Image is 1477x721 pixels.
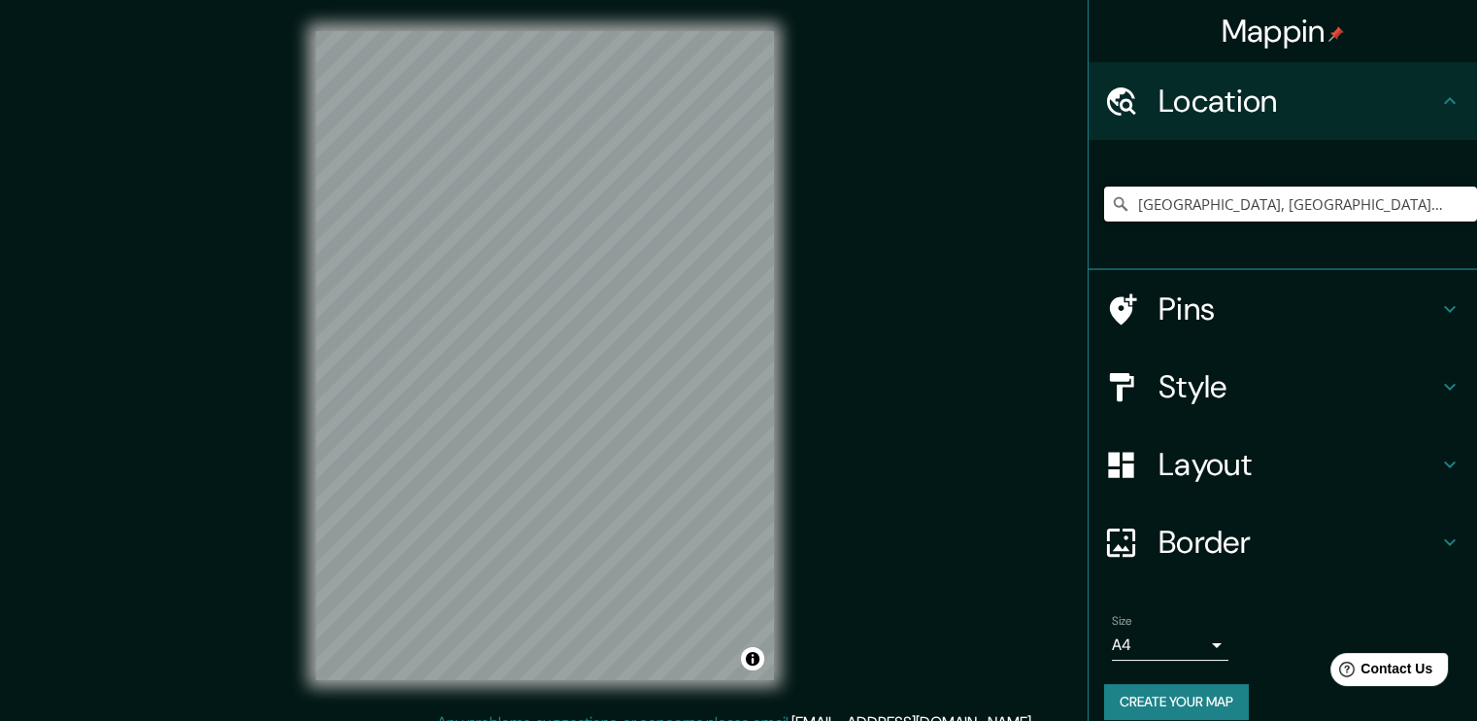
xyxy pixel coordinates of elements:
[1328,26,1344,42] img: pin-icon.png
[1222,12,1345,51] h4: Mappin
[1158,367,1438,406] h4: Style
[1104,187,1477,222] input: Pick your city or area
[1089,426,1477,503] div: Layout
[1089,503,1477,581] div: Border
[1089,348,1477,426] div: Style
[1158,445,1438,484] h4: Layout
[1112,613,1132,630] label: Size
[1089,62,1477,140] div: Location
[1158,82,1438,120] h4: Location
[1112,630,1228,661] div: A4
[316,31,774,680] canvas: Map
[1304,645,1456,700] iframe: Help widget launcher
[1104,684,1249,720] button: Create your map
[1158,290,1438,328] h4: Pins
[1089,270,1477,348] div: Pins
[741,647,764,670] button: Toggle attribution
[1158,523,1438,562] h4: Border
